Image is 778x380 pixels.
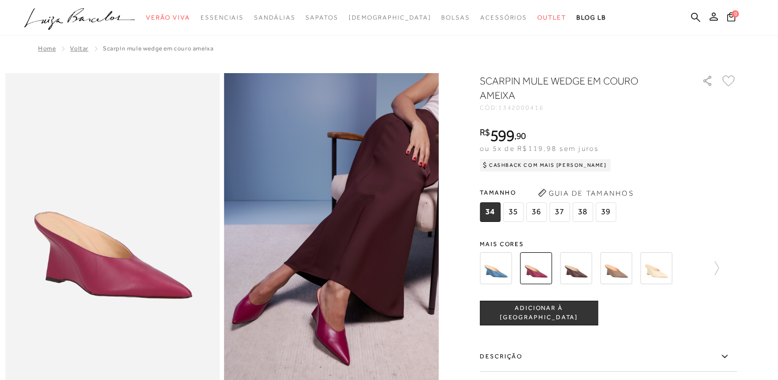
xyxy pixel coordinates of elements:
span: ADICIONAR À [GEOGRAPHIC_DATA] [480,304,598,322]
img: SCARPIN MULE WEDGE EM COURO AMEIXA [520,252,552,284]
button: ADICIONAR À [GEOGRAPHIC_DATA] [480,301,598,325]
span: 34 [480,202,500,222]
span: BLOG LB [576,14,606,21]
a: Home [38,45,56,52]
a: noSubCategoriesText [201,8,244,27]
span: 38 [572,202,593,222]
img: SCARPIN MULE WEDGE EM COURO NATA [640,252,672,284]
span: 90 [516,130,526,141]
span: [DEMOGRAPHIC_DATA] [349,14,431,21]
img: SCARPIN MULE WEDGE EM COURO CAFÉ [560,252,592,284]
div: CÓD: [480,105,685,111]
a: noSubCategoriesText [480,8,527,27]
button: Guia de Tamanhos [534,185,637,201]
h1: SCARPIN MULE WEDGE EM COURO AMEIXA [480,74,673,102]
a: noSubCategoriesText [305,8,338,27]
a: Voltar [70,45,88,52]
span: ou 5x de R$119,98 sem juros [480,144,599,152]
span: Sapatos [305,14,338,21]
span: Mais cores [480,241,737,247]
div: Cashback com Mais [PERSON_NAME] [480,159,611,171]
a: noSubCategoriesText [537,8,566,27]
span: 35 [503,202,523,222]
span: SCARPIN MULE WEDGE EM COURO AMEIXA [103,45,213,52]
a: noSubCategoriesText [254,8,295,27]
span: 1342000416 [498,104,544,111]
span: Tamanho [480,185,619,200]
span: Outlet [537,14,566,21]
i: R$ [480,128,490,137]
button: 0 [724,11,738,25]
span: 37 [549,202,570,222]
img: SCARPIN MULE COM SALTO ANABELA EM EM COURO AZUL DENIM [480,252,512,284]
img: SCARPIN MULE WEDGE EM COURO CINZA DUMBO [600,252,632,284]
label: Descrição [480,342,737,372]
span: Acessórios [480,14,527,21]
span: Bolsas [441,14,470,21]
span: 39 [595,202,616,222]
a: noSubCategoriesText [146,8,190,27]
i: , [514,131,526,141]
a: BLOG LB [576,8,606,27]
span: Verão Viva [146,14,190,21]
span: 36 [526,202,547,222]
span: Sandálias [254,14,295,21]
span: 0 [732,10,739,18]
span: 599 [490,126,514,145]
span: Essenciais [201,14,244,21]
a: noSubCategoriesText [349,8,431,27]
a: noSubCategoriesText [441,8,470,27]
